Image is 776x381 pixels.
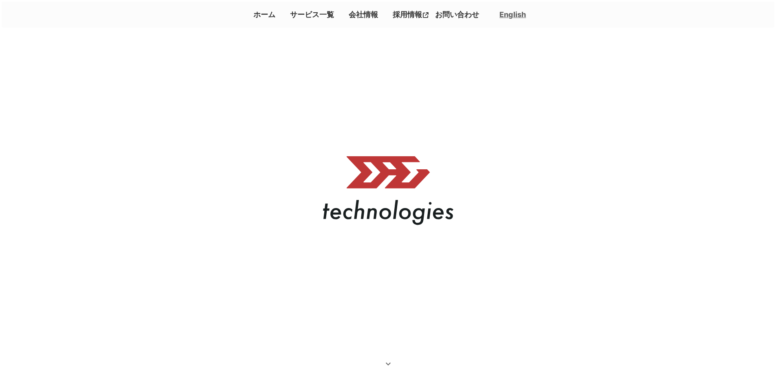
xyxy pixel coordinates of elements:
a: ホーム [250,8,279,21]
i: keyboard_arrow_down [383,359,393,369]
a: サービス一覧 [287,8,337,21]
img: メインロゴ [323,156,453,225]
a: English [499,9,526,20]
a: お問い合わせ [432,8,482,21]
p: 採用情報 [389,8,423,21]
a: 会社情報 [345,8,381,21]
a: 採用情報 [389,8,432,21]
